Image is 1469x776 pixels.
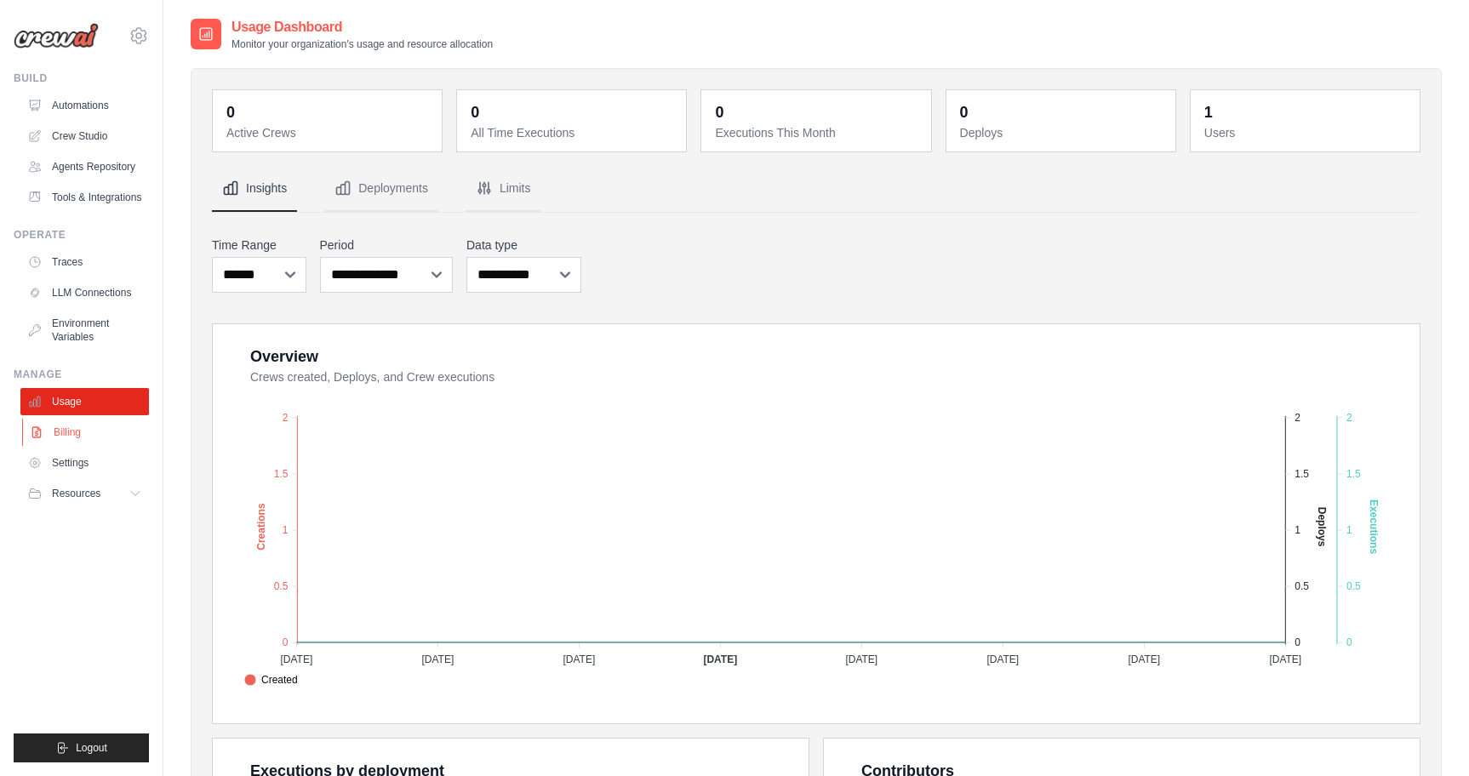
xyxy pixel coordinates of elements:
tspan: 2 [1295,412,1300,424]
tspan: [DATE] [280,653,312,665]
tspan: [DATE] [1269,653,1301,665]
a: Usage [20,388,149,415]
tspan: [DATE] [421,653,454,665]
tspan: 0 [1346,636,1352,648]
button: Logout [14,733,149,762]
tspan: [DATE] [703,653,737,665]
button: Deployments [324,166,438,212]
tspan: 2 [1346,412,1352,424]
div: Operate [14,228,149,242]
a: Environment Variables [20,310,149,351]
dt: Deploys [960,124,1165,141]
a: Crew Studio [20,123,149,150]
div: 1 [1204,100,1213,124]
div: 0 [715,100,723,124]
tspan: 0 [1295,636,1300,648]
div: 0 [226,100,235,124]
dt: Users [1204,124,1409,141]
nav: Tabs [212,166,1420,212]
button: Insights [212,166,297,212]
a: LLM Connections [20,279,149,306]
span: Resources [52,487,100,500]
span: Logout [76,741,107,755]
tspan: 0.5 [1295,580,1309,592]
dt: Crews created, Deploys, and Crew executions [250,368,1399,385]
a: Billing [22,419,151,446]
tspan: [DATE] [845,653,877,665]
label: Period [320,237,454,254]
div: Manage [14,368,149,381]
dt: Active Crews [226,124,432,141]
div: Build [14,71,149,85]
tspan: [DATE] [563,653,595,665]
div: Overview [250,345,318,368]
tspan: 1 [1346,524,1352,536]
text: Creations [255,503,267,551]
dt: All Time Executions [471,124,676,141]
tspan: 1.5 [1346,468,1361,480]
tspan: 1 [283,524,289,536]
p: Monitor your organization's usage and resource allocation [231,37,493,51]
h2: Usage Dashboard [231,17,493,37]
label: Data type [466,237,581,254]
a: Automations [20,92,149,119]
button: Resources [20,480,149,507]
text: Deploys [1316,507,1328,547]
tspan: 0.5 [1346,580,1361,592]
tspan: 1 [1295,524,1300,536]
img: Logo [14,23,99,48]
div: 0 [960,100,969,124]
span: Created [244,672,298,688]
a: Settings [20,449,149,476]
a: Agents Repository [20,153,149,180]
div: 0 [471,100,479,124]
tspan: 0.5 [274,580,289,592]
tspan: 1.5 [1295,468,1309,480]
tspan: 2 [283,412,289,424]
dt: Executions This Month [715,124,920,141]
tspan: [DATE] [1128,653,1160,665]
text: Executions [1368,499,1380,554]
tspan: [DATE] [986,653,1019,665]
tspan: 1.5 [274,468,289,480]
button: Limits [466,166,541,212]
a: Traces [20,248,149,276]
tspan: 0 [283,636,289,648]
label: Time Range [212,237,306,254]
a: Tools & Integrations [20,184,149,211]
